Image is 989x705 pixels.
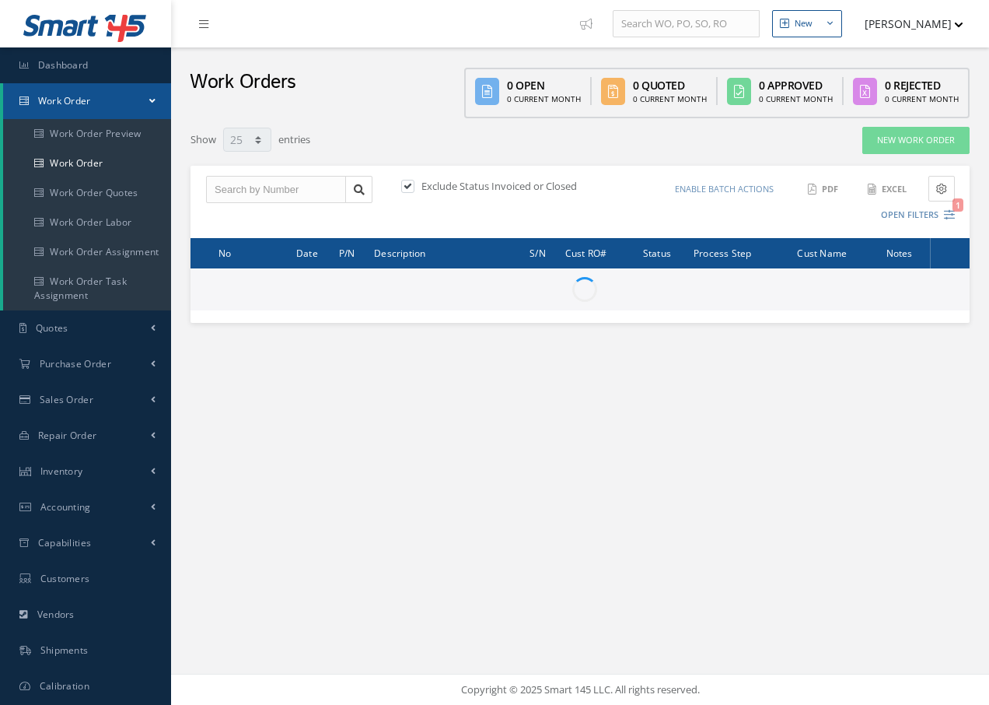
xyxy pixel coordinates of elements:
button: Excel [860,176,917,203]
div: 0 Open [507,77,581,93]
button: New [772,10,842,37]
span: Cust Name [797,245,847,260]
span: Description [374,245,425,260]
label: Exclude Status Invoiced or Closed [418,179,577,193]
label: Show [190,126,216,148]
span: Customers [40,572,90,585]
div: 0 Current Month [507,93,581,105]
div: New [795,17,813,30]
button: Enable batch actions [660,176,788,203]
label: entries [278,126,310,148]
button: PDF [800,176,848,203]
a: Work Order Labor [3,208,171,237]
span: Date [296,245,318,260]
a: Work Order Preview [3,119,171,149]
span: P/N [339,245,355,260]
div: 0 Current Month [759,93,833,105]
a: Work Order [3,83,171,119]
a: Work Order Assignment [3,237,171,267]
span: Quotes [36,321,68,335]
span: Purchase Order [40,357,111,370]
span: Capabilities [38,536,92,549]
a: Work Order Task Assignment [3,267,171,310]
span: Notes [886,245,913,260]
span: Shipments [40,644,89,657]
span: Inventory [40,465,83,478]
span: Dashboard [38,58,89,72]
div: Copyright © 2025 Smart 145 LLC. All rights reserved. [187,682,973,698]
div: 0 Current Month [885,93,959,105]
span: Calibration [40,679,89,693]
button: [PERSON_NAME] [850,9,963,39]
div: 0 Current Month [633,93,707,105]
span: Vendors [37,608,75,621]
h2: Work Orders [190,71,296,94]
div: 0 Quoted [633,77,707,93]
span: No [218,245,231,260]
div: 0 Approved [759,77,833,93]
span: Sales Order [40,393,93,406]
span: S/N [529,245,546,260]
button: Open Filters1 [867,202,955,228]
span: Accounting [40,500,91,514]
div: Exclude Status Invoiced or Closed [398,179,580,197]
span: Repair Order [38,429,97,442]
span: 1 [952,198,963,212]
div: 0 Rejected [885,77,959,93]
span: Process Step [694,245,751,260]
span: Cust RO# [565,245,607,260]
a: Work Order Quotes [3,178,171,208]
span: Work Order [38,94,91,107]
input: Search WO, PO, SO, RO [613,10,760,38]
a: New Work Order [862,127,970,154]
input: Search by Number [206,176,346,204]
span: Status [643,245,671,260]
a: Work Order [3,149,171,178]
